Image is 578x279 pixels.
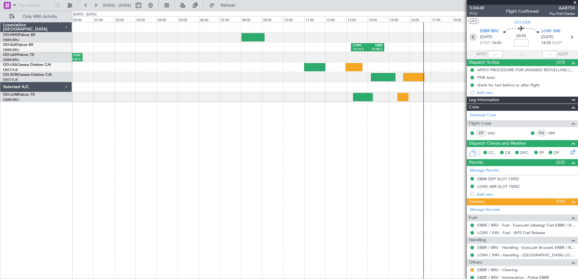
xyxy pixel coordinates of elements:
div: 15:00 [389,17,410,22]
span: OO-LAH [3,53,18,57]
a: LOWI / INN - Fuel - WFS Fuel Release [477,230,545,235]
span: (2/2) [556,159,565,165]
div: EBBR [368,43,382,48]
div: 07:00 [220,17,241,22]
span: 14:00 [492,40,501,46]
div: 02:00 [115,17,136,22]
span: Others [469,259,482,266]
span: CR [505,150,510,156]
span: [DATE] [541,34,554,40]
span: Crew [469,104,479,111]
span: AAB75X [550,5,575,11]
span: ETOT [480,40,490,46]
span: OO-ZUN [3,73,18,77]
div: 14:48 Z [368,47,382,52]
div: 06:00 [199,17,220,22]
span: Leg Information [469,97,499,104]
div: Flight Confirmed [506,8,539,14]
div: 03:00 [135,17,157,22]
span: LOWI INN [541,28,560,34]
a: Manage Services [470,207,500,213]
span: Dispatch Checks and Weather [469,140,526,147]
a: EBBR / BRU - Fuel - ExecuJet (Abelag) Fuel EBBR / BRU [477,223,575,228]
div: 09:00 [262,17,283,22]
button: UTC [468,18,479,24]
span: 14:55 [541,40,551,46]
span: [DATE] - [DATE] [103,3,131,8]
div: 10:00 [283,17,304,22]
span: Pos Pref Charter [550,11,575,16]
span: (3/3) [556,59,565,66]
a: VAG [488,130,501,136]
input: Trip Number [18,1,53,10]
span: Flight Crew [469,120,491,127]
span: [DATE] [480,34,492,40]
div: 01:00 [93,17,115,22]
span: Only With Activity [16,14,64,19]
a: EBBR / BRU - Handling - ExecuJet Brussels EBBR / BRU [477,245,575,250]
span: 534648 [470,5,484,11]
a: OO-LXACessna Citation CJ4 [3,63,51,67]
span: OO-LXA [3,63,17,67]
div: 18:00 [452,17,473,22]
a: SBR [548,130,562,136]
div: 12:00 [325,17,346,22]
span: DP [554,150,559,156]
a: EBKT/KJK [3,78,18,82]
a: EBBR/BRU [3,98,19,102]
span: OO-LXA [514,19,531,25]
span: OO-HHO [3,33,19,37]
div: 05:00 [178,17,199,22]
a: Schedule Crew [470,112,496,118]
div: 08:00 [241,17,262,22]
span: Services [469,198,485,205]
span: CC, [489,150,495,156]
a: EBBR/BRU [3,58,19,62]
span: Fuel [469,214,477,221]
div: check for taxi before or after flight [477,82,540,88]
div: CP [476,130,486,136]
a: EBBR / BRU - Cleaning [477,267,518,272]
div: 16:00 [410,17,431,22]
div: Add new [477,90,575,95]
span: OO-LUM [3,93,18,97]
div: 04:00 [157,17,178,22]
a: OO-HHOFalcon 8X [3,33,35,37]
div: 17:00 [431,17,452,22]
div: 14:00 [368,17,389,22]
a: OO-LUMFalcon 7X [3,93,35,97]
span: ALDT [558,51,568,57]
a: EBKT/KJK [3,68,18,72]
span: OO-ELK [3,43,17,47]
span: Permits [469,159,483,166]
div: APPLY PROCEDURE FOR UNTAXED REFUELLING [GEOGRAPHIC_DATA] [477,67,575,72]
span: ATOT [476,51,486,57]
div: LFMN [353,43,368,48]
span: EBBR BRU [480,28,498,34]
a: OO-ZUNCessna Citation CJ4 [3,73,52,77]
button: Only With Activity [7,12,66,21]
span: P1/2 [470,11,484,16]
div: Add new [477,192,575,197]
div: 13:14 Z [353,47,368,52]
div: FO [537,130,547,136]
a: LOWI / INN - Handling - [GEOGRAPHIC_DATA] LOWI / INN [477,252,575,258]
a: EBBR/BRU [3,38,19,42]
a: OO-LAHFalcon 7X [3,53,34,57]
input: --:-- [488,51,502,58]
span: 00:55 [516,33,526,39]
span: DFC, [520,150,529,156]
a: OO-ELKFalcon 8X [3,43,33,47]
span: Refresh [216,3,241,8]
div: EBBR DEP SLOT 1355Z [477,176,519,181]
div: 11:00 [304,17,326,22]
a: EBBR/BRU [3,48,19,52]
span: Handling [469,237,486,244]
span: ELDT [552,40,562,46]
div: [DATE] - [DATE] [73,12,96,17]
span: (5/6) [556,198,565,204]
button: Refresh [206,1,243,10]
div: PNR Auto [477,75,495,80]
a: Manage Permits [470,168,499,174]
span: Dispatch To-Dos [469,59,499,66]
